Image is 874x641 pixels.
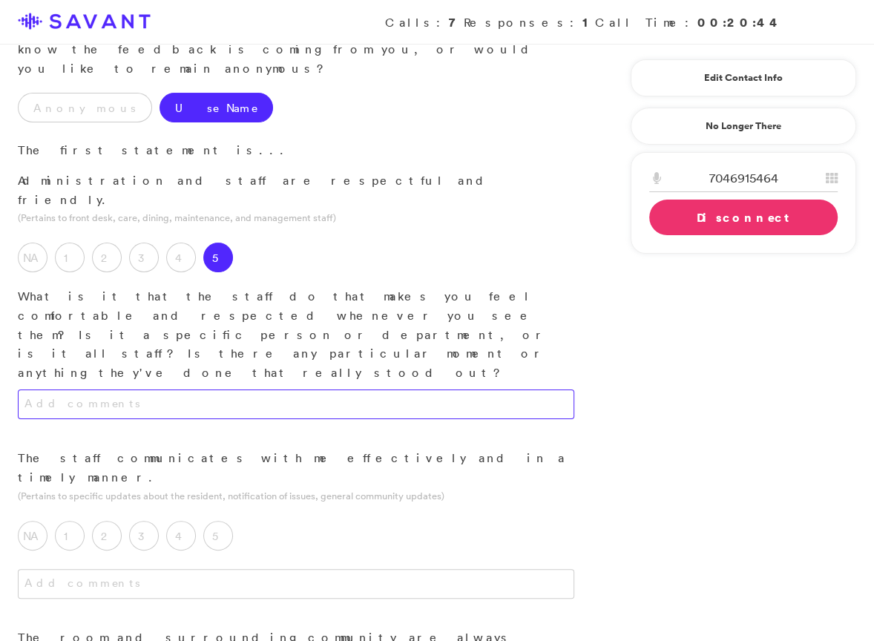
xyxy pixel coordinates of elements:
[18,211,574,225] p: (Pertains to front desk, care, dining, maintenance, and management staff)
[18,521,47,550] label: NA
[203,243,233,272] label: 5
[129,521,159,550] label: 3
[18,141,574,160] p: The first statement is...
[166,243,196,272] label: 4
[449,14,464,30] strong: 7
[203,521,233,550] label: 5
[92,521,122,550] label: 2
[18,287,574,382] p: What is it that the staff do that makes you feel comfortable and respected whenever you see them?...
[160,93,273,122] label: Use Name
[582,14,595,30] strong: 1
[18,489,574,503] p: (Pertains to specific updates about the resident, notification of issues, general community updates)
[55,243,85,272] label: 1
[649,66,838,90] a: Edit Contact Info
[129,243,159,272] label: 3
[92,243,122,272] label: 2
[631,108,856,145] a: No Longer There
[18,449,574,487] p: The staff communicates with me effectively and in a timely manner.
[18,171,574,209] p: Administration and staff are respectful and friendly.
[55,521,85,550] label: 1
[649,200,838,235] a: Disconnect
[697,14,782,30] strong: 00:20:44
[18,22,574,79] p: The first thing I have to ask is... Is it okay if they know the feedback is coming from you, or w...
[166,521,196,550] label: 4
[18,93,152,122] label: Anonymous
[18,243,47,272] label: NA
